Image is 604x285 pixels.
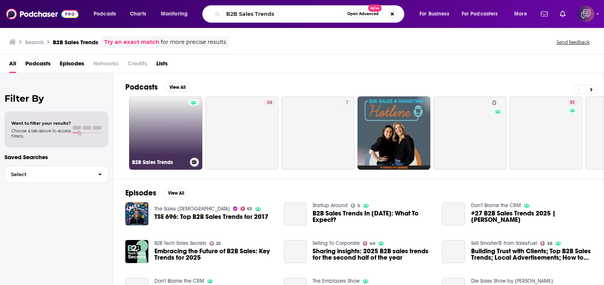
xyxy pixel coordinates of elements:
[162,189,190,198] button: View All
[492,99,504,167] div: 0
[347,12,379,16] span: Open Advanced
[509,8,536,20] button: open menu
[346,99,348,107] span: 7
[247,207,252,211] span: 63
[130,9,146,19] span: Charts
[216,242,221,245] span: 25
[554,39,592,45] button: Send feedback
[164,83,191,92] button: View All
[223,8,344,20] input: Search podcasts, credits, & more...
[284,202,307,225] a: B2B Sales Trends In 2020: What To Expect?
[210,5,411,23] div: Search podcasts, credits, & more...
[267,99,272,107] span: 34
[11,128,71,139] span: Choose a tab above to access filters.
[578,6,594,22] img: User Profile
[5,153,108,161] p: Saved Searches
[125,82,158,92] h2: Podcasts
[343,99,351,105] a: 7
[471,240,537,246] a: Sell Smarter® from SalesFuel
[94,9,116,19] span: Podcasts
[104,38,159,46] a: Try an exact match
[370,242,375,245] span: 40
[125,240,148,263] img: Embracing the Future of B2B Sales: Key Trends for 2025
[129,96,202,170] a: B2B Sales Trends
[351,203,360,208] a: 5
[161,9,188,19] span: Monitoring
[313,202,348,209] a: Startup Around
[132,159,187,166] h3: B2B Sales Trends
[313,248,433,261] a: Sharing insights: 2025 B2B sales trends for the second half of the year
[363,241,375,246] a: 40
[433,96,507,170] a: 0
[540,241,552,246] a: 38
[313,240,360,246] a: Selling To Corporate
[284,240,307,263] a: Sharing insights: 2025 B2B sales trends for the second half of the year
[5,166,108,183] button: Select
[510,96,583,170] a: 51
[154,248,275,261] a: Embracing the Future of B2B Sales: Key Trends for 2025
[414,8,459,20] button: open menu
[60,57,84,73] a: Episodes
[557,8,569,20] a: Show notifications dropdown
[125,188,156,198] h2: Episodes
[357,204,360,208] span: 5
[442,240,465,263] a: Building Trust with Clients; Top B2B Sales Trends; Local Advertisements; How to Successfully Rebr...
[125,188,190,198] a: EpisodesView All
[514,9,527,19] span: More
[6,7,79,21] img: Podchaser - Follow, Share and Rate Podcasts
[25,57,51,73] a: Podcasts
[471,278,553,284] a: Die Sales Show by Johannes Zimmer
[240,206,253,211] a: 63
[210,241,221,246] a: 25
[547,242,552,245] span: 38
[154,206,230,212] a: The Sales Evangelist
[471,202,521,209] a: Don't Blame the CRM
[368,5,382,12] span: New
[25,39,44,46] h3: Search
[313,210,433,223] span: B2B Sales Trends In [DATE]: What To Expect?
[53,39,98,46] h3: B2B Sales Trends
[205,96,279,170] a: 34
[125,8,151,20] a: Charts
[578,6,594,22] span: Logged in as corioliscompany
[125,202,148,225] img: TSE 696: Top B2B Sales Trends for 2017
[154,240,206,246] a: B2B Tech Sales Secrets
[313,210,433,223] a: B2B Sales Trends In 2020: What To Expect?
[442,202,465,225] a: #27 B2B Sales Trends 2025 | Mikko Honkanen
[9,57,16,73] a: All
[419,9,449,19] span: For Business
[567,99,578,105] a: 51
[471,210,592,223] a: #27 B2B Sales Trends 2025 | Mikko Honkanen
[88,8,126,20] button: open menu
[471,248,592,261] a: Building Trust with Clients; Top B2B Sales Trends; Local Advertisements; How to Successfully Rebr...
[538,8,551,20] a: Show notifications dropdown
[281,96,354,170] a: 7
[154,214,268,220] a: TSE 696: Top B2B Sales Trends for 2017
[154,278,204,284] a: Don't Blame the CRM
[313,278,360,284] a: The Emblazers Show
[471,210,592,223] span: #27 B2B Sales Trends 2025 | [PERSON_NAME]
[93,57,119,73] span: Networks
[578,6,594,22] button: Show profile menu
[125,82,191,92] a: PodcastsView All
[156,8,197,20] button: open menu
[128,57,147,73] span: Credits
[5,93,108,104] h2: Filter By
[161,38,226,46] span: for more precise results
[264,99,275,105] a: 34
[156,57,168,73] a: Lists
[570,99,575,107] span: 51
[462,9,498,19] span: For Podcasters
[457,8,509,20] button: open menu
